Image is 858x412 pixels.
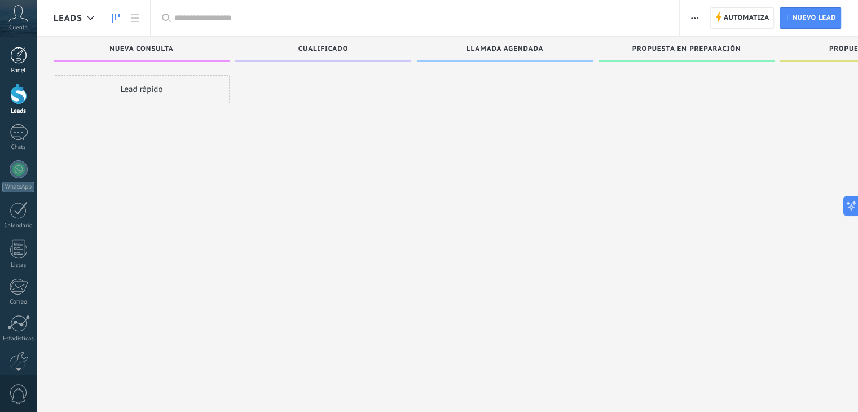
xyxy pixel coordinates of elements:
div: Leads [2,108,35,115]
span: Automatiza [724,8,769,28]
div: Correo [2,299,35,306]
span: Nuevo lead [792,8,836,28]
a: Automatiza [710,7,775,29]
span: Propuesta en preparación [632,45,741,53]
button: Más [687,7,703,29]
div: Chats [2,144,35,151]
span: Leads [54,13,82,24]
div: Calendario [2,222,35,230]
div: Panel [2,67,35,74]
div: WhatsApp [2,182,34,192]
div: Nueva consulta [59,45,224,55]
div: Estadísticas [2,335,35,343]
a: Leads [106,7,125,29]
span: Cualificado [298,45,349,53]
span: Llamada agendada [467,45,543,53]
span: Cuenta [9,24,28,32]
div: Lead rápido [54,75,230,103]
div: Llamada agendada [423,45,587,55]
div: Cualificado [241,45,406,55]
span: Nueva consulta [109,45,173,53]
div: Listas [2,262,35,269]
a: Lista [125,7,144,29]
div: Propuesta en preparación [604,45,769,55]
a: Nuevo lead [780,7,841,29]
